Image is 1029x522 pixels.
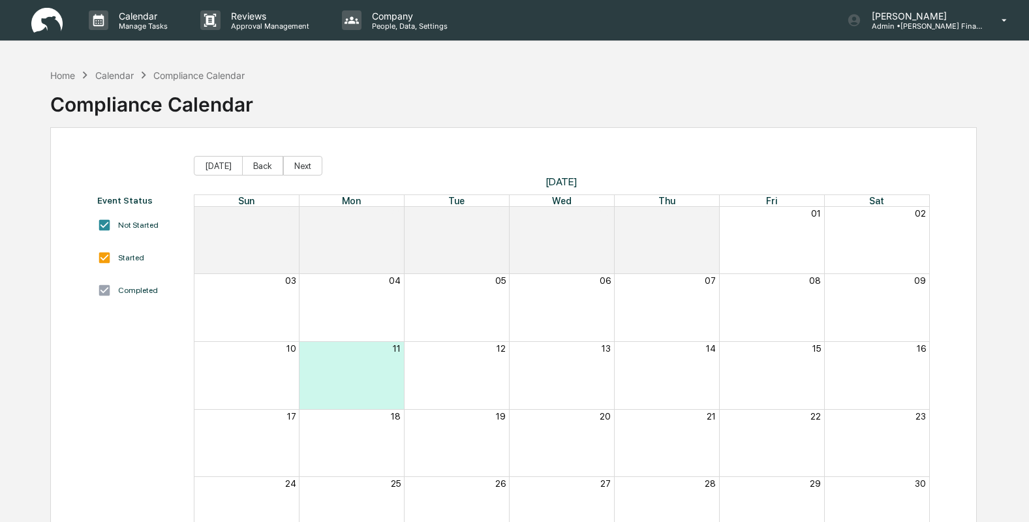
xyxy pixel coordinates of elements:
div: Calendar [95,70,134,81]
p: Manage Tasks [108,22,174,31]
button: 05 [495,275,506,286]
span: Sun [238,195,254,206]
p: Approval Management [221,22,316,31]
button: 11 [393,343,401,354]
button: 31 [707,208,716,219]
button: 02 [915,208,926,219]
button: 23 [915,411,926,422]
button: 26 [495,478,506,489]
button: 19 [496,411,506,422]
img: logo [31,8,63,33]
div: Started [118,253,144,262]
button: 07 [705,275,716,286]
button: 30 [600,208,611,219]
div: Event Status [97,195,181,206]
div: Completed [118,286,158,295]
button: 28 [705,478,716,489]
span: [DATE] [194,176,930,188]
p: Admin • [PERSON_NAME] Financial [861,22,983,31]
button: 28 [390,208,401,219]
span: Mon [342,195,361,206]
button: 06 [600,275,611,286]
button: 13 [602,343,611,354]
button: 20 [600,411,611,422]
div: Compliance Calendar [50,82,253,116]
button: [DATE] [194,156,243,176]
div: Home [50,70,75,81]
div: Not Started [118,221,159,230]
button: 21 [707,411,716,422]
button: 18 [391,411,401,422]
div: Compliance Calendar [153,70,245,81]
button: 01 [811,208,821,219]
button: 29 [810,478,821,489]
button: 30 [915,478,926,489]
p: Company [361,10,454,22]
button: 10 [286,343,296,354]
button: 29 [495,208,506,219]
button: 04 [389,275,401,286]
button: 08 [809,275,821,286]
button: 12 [497,343,506,354]
p: Calendar [108,10,174,22]
p: People, Data, Settings [361,22,454,31]
p: [PERSON_NAME] [861,10,983,22]
span: Tue [448,195,465,206]
span: Fri [766,195,777,206]
button: 09 [914,275,926,286]
button: 25 [391,478,401,489]
span: Thu [658,195,675,206]
button: 15 [812,343,821,354]
span: Wed [552,195,572,206]
button: Back [242,156,283,176]
p: Reviews [221,10,316,22]
button: 27 [600,478,611,489]
span: Sat [869,195,884,206]
button: 14 [706,343,716,354]
button: 03 [285,275,296,286]
button: 27 [286,208,296,219]
button: Next [283,156,322,176]
button: 17 [287,411,296,422]
button: 24 [285,478,296,489]
button: 16 [917,343,926,354]
button: 22 [810,411,821,422]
